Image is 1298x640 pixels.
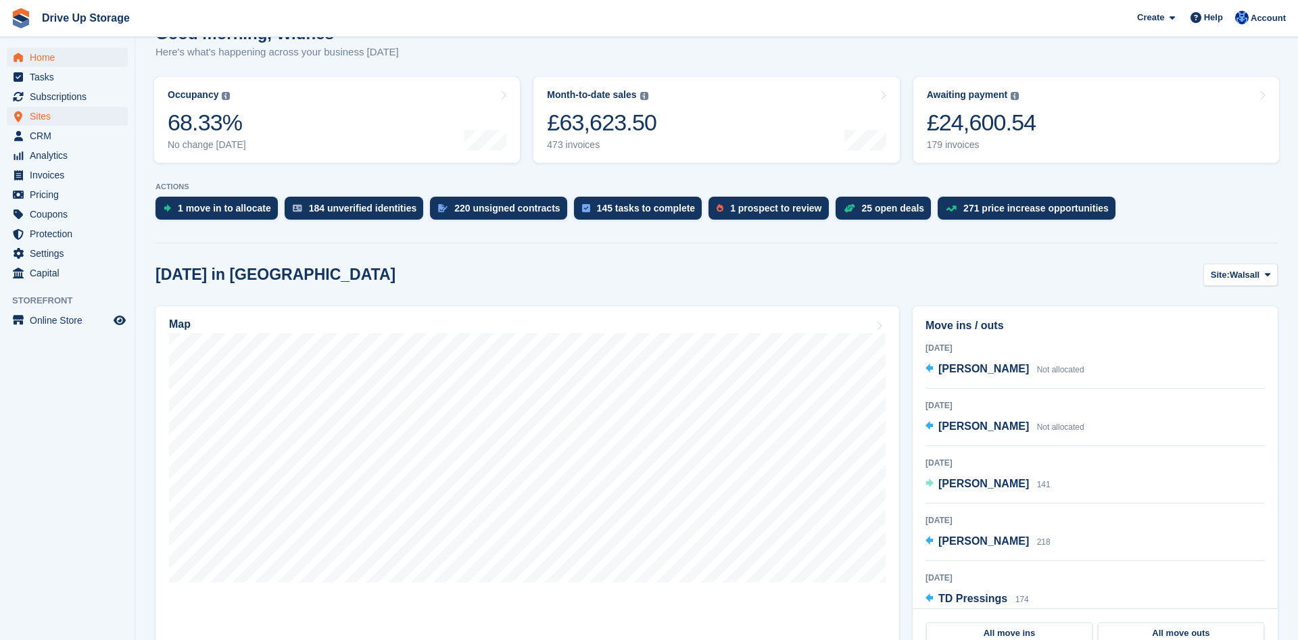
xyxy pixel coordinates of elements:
a: menu [7,166,128,184]
h2: Move ins / outs [926,318,1265,334]
div: [DATE] [926,572,1265,584]
span: Settings [30,244,111,263]
span: Protection [30,224,111,243]
a: menu [7,205,128,224]
span: 218 [1037,537,1051,547]
span: TD Pressings [938,593,1007,604]
div: Occupancy [168,89,218,101]
a: menu [7,244,128,263]
a: [PERSON_NAME] Not allocated [926,361,1084,378]
div: [DATE] [926,399,1265,412]
a: Awaiting payment £24,600.54 179 invoices [913,77,1279,163]
span: Create [1137,11,1164,24]
a: Drive Up Storage [37,7,135,29]
p: Here's what's happening across your business [DATE] [155,45,399,60]
div: No change [DATE] [168,139,246,151]
div: 184 unverified identities [309,203,417,214]
span: Pricing [30,185,111,204]
a: Preview store [112,312,128,328]
img: deal-1b604bf984904fb50ccaf53a9ad4b4a5d6e5aea283cecdc64d6e3604feb123c2.svg [844,203,855,213]
a: Month-to-date sales £63,623.50 473 invoices [533,77,899,163]
img: verify_identity-adf6edd0f0f0b5bbfe63781bf79b02c33cf7c696d77639b501bdc392416b5a36.svg [293,204,302,212]
span: 174 [1015,595,1029,604]
div: 1 move in to allocate [178,203,271,214]
span: [PERSON_NAME] [938,535,1029,547]
span: Invoices [30,166,111,184]
span: Site: [1211,268,1230,282]
span: [PERSON_NAME] [938,478,1029,489]
a: [PERSON_NAME] Not allocated [926,418,1084,436]
a: 1 prospect to review [708,197,835,226]
img: move_ins_to_allocate_icon-fdf77a2bb77ea45bf5b3d319d69a93e2d87916cf1d5bf7949dd705db3b84f3ca.svg [164,204,171,212]
div: 473 invoices [547,139,656,151]
a: 220 unsigned contracts [430,197,573,226]
span: [PERSON_NAME] [938,363,1029,374]
div: Month-to-date sales [547,89,636,101]
img: contract_signature_icon-13c848040528278c33f63329250d36e43548de30e8caae1d1a13099fd9432cc5.svg [438,204,448,212]
span: Coupons [30,205,111,224]
div: 1 prospect to review [730,203,821,214]
span: Account [1251,11,1286,25]
a: 1 move in to allocate [155,197,285,226]
img: task-75834270c22a3079a89374b754ae025e5fb1db73e45f91037f5363f120a921f8.svg [582,204,590,212]
div: [DATE] [926,342,1265,354]
a: 184 unverified identities [285,197,431,226]
span: Not allocated [1037,422,1084,432]
div: 179 invoices [927,139,1036,151]
button: Site: Walsall [1203,264,1278,286]
div: [DATE] [926,514,1265,526]
div: 68.33% [168,109,246,137]
div: Awaiting payment [927,89,1008,101]
img: icon-info-grey-7440780725fd019a000dd9b08b2336e03edf1995a4989e88bcd33f0948082b44.svg [222,92,230,100]
a: 271 price increase opportunities [938,197,1122,226]
a: menu [7,48,128,67]
a: menu [7,87,128,106]
span: Home [30,48,111,67]
a: menu [7,68,128,87]
a: menu [7,146,128,165]
span: Storefront [12,294,135,307]
div: [DATE] [926,457,1265,469]
span: Sites [30,107,111,126]
div: 220 unsigned contracts [454,203,560,214]
div: 271 price increase opportunities [963,203,1109,214]
a: menu [7,185,128,204]
h2: Map [169,318,191,330]
a: Occupancy 68.33% No change [DATE] [154,77,520,163]
a: TD Pressings 174 [926,591,1029,608]
span: Online Store [30,311,111,330]
a: 145 tasks to complete [574,197,709,226]
div: 145 tasks to complete [597,203,696,214]
a: menu [7,224,128,243]
a: menu [7,107,128,126]
span: Tasks [30,68,111,87]
img: stora-icon-8386f47178a22dfd0bd8f6a31ec36ba5ce8667c1dd55bd0f319d3a0aa187defe.svg [11,8,31,28]
span: CRM [30,126,111,145]
img: Widnes Team [1235,11,1249,24]
span: Not allocated [1037,365,1084,374]
img: price_increase_opportunities-93ffe204e8149a01c8c9dc8f82e8f89637d9d84a8eef4429ea346261dce0b2c0.svg [946,205,957,212]
span: Capital [30,264,111,282]
span: Analytics [30,146,111,165]
a: [PERSON_NAME] 218 [926,533,1051,551]
span: [PERSON_NAME] [938,420,1029,432]
span: 141 [1037,480,1051,489]
span: Subscriptions [30,87,111,106]
p: ACTIONS [155,182,1278,191]
a: menu [7,264,128,282]
div: 25 open deals [862,203,925,214]
a: menu [7,311,128,330]
a: 25 open deals [836,197,938,226]
h2: [DATE] in [GEOGRAPHIC_DATA] [155,266,395,284]
a: [PERSON_NAME] 141 [926,476,1051,493]
img: icon-info-grey-7440780725fd019a000dd9b08b2336e03edf1995a4989e88bcd33f0948082b44.svg [1011,92,1019,100]
div: £63,623.50 [547,109,656,137]
div: £24,600.54 [927,109,1036,137]
span: Help [1204,11,1223,24]
img: icon-info-grey-7440780725fd019a000dd9b08b2336e03edf1995a4989e88bcd33f0948082b44.svg [640,92,648,100]
a: menu [7,126,128,145]
img: prospect-51fa495bee0391a8d652442698ab0144808aea92771e9ea1ae160a38d050c398.svg [717,204,723,212]
span: Walsall [1230,268,1259,282]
